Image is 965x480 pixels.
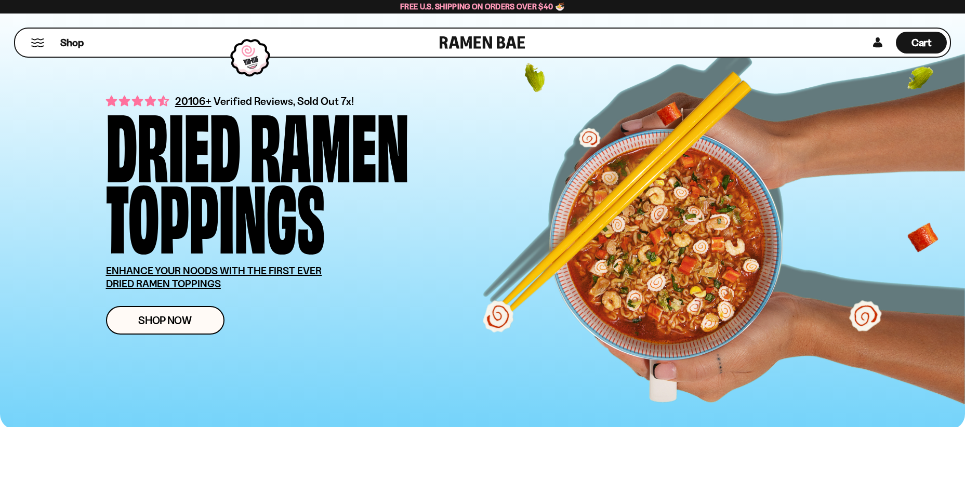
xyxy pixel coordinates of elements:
[911,36,932,49] span: Cart
[106,106,241,178] div: Dried
[896,29,947,57] a: Cart
[31,38,45,47] button: Mobile Menu Trigger
[250,106,409,178] div: Ramen
[106,264,322,290] u: ENHANCE YOUR NOODS WITH THE FIRST EVER DRIED RAMEN TOPPINGS
[60,32,84,54] a: Shop
[138,315,192,326] span: Shop Now
[106,178,325,249] div: Toppings
[60,36,84,50] span: Shop
[400,2,565,11] span: Free U.S. Shipping on Orders over $40 🍜
[106,306,224,335] a: Shop Now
